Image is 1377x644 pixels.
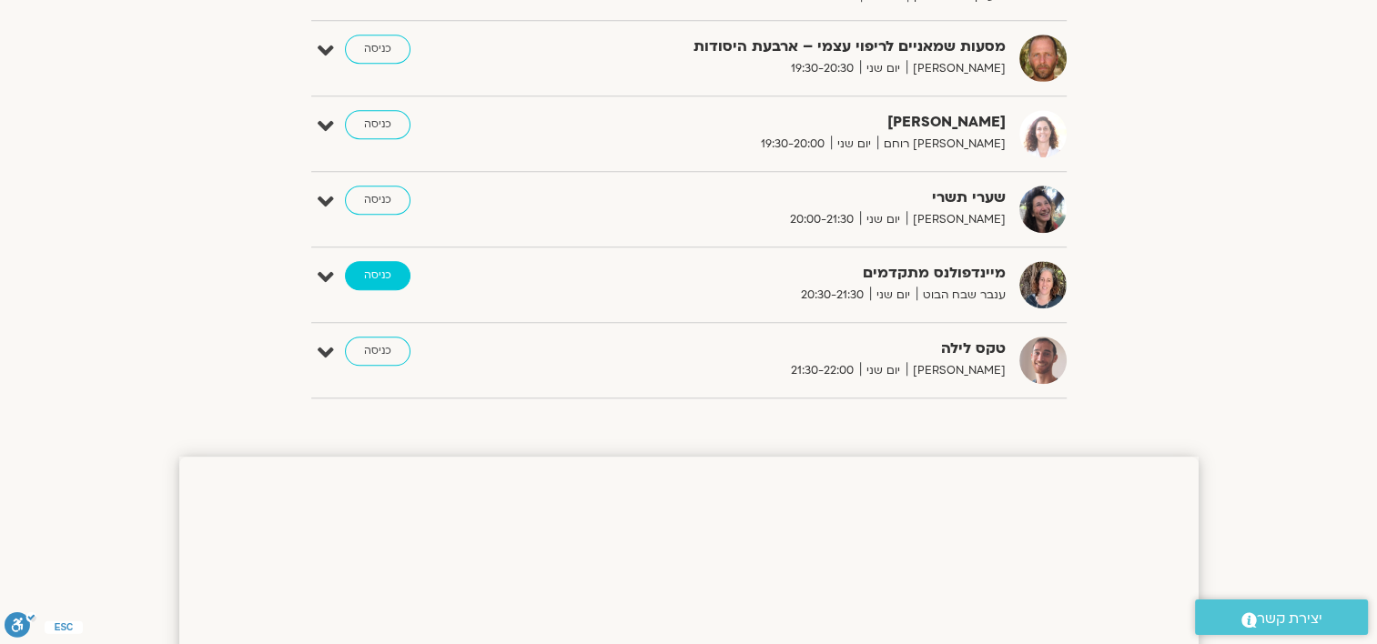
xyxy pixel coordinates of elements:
[906,210,1006,229] span: [PERSON_NAME]
[831,135,877,154] span: יום שני
[795,286,870,305] span: 20:30-21:30
[906,361,1006,380] span: [PERSON_NAME]
[785,59,860,78] span: 19:30-20:30
[1195,599,1368,635] a: יצירת קשר
[754,135,831,154] span: 19:30-20:00
[345,337,410,366] a: כניסה
[345,261,410,290] a: כניסה
[860,210,906,229] span: יום שני
[784,210,860,229] span: 20:00-21:30
[560,261,1006,286] strong: מיינדפולנס מתקדמים
[560,337,1006,361] strong: טקס לילה
[560,35,1006,59] strong: מסעות שמאניים לריפוי עצמי – ארבעת היסודות
[560,186,1006,210] strong: שערי תשרי
[916,286,1006,305] span: ענבר שבח הבוט
[560,110,1006,135] strong: [PERSON_NAME]
[870,286,916,305] span: יום שני
[877,135,1006,154] span: [PERSON_NAME] רוחם
[785,361,860,380] span: 21:30-22:00
[345,35,410,64] a: כניסה
[906,59,1006,78] span: [PERSON_NAME]
[1257,607,1322,631] span: יצירת קשר
[345,110,410,139] a: כניסה
[345,186,410,215] a: כניסה
[860,361,906,380] span: יום שני
[860,59,906,78] span: יום שני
